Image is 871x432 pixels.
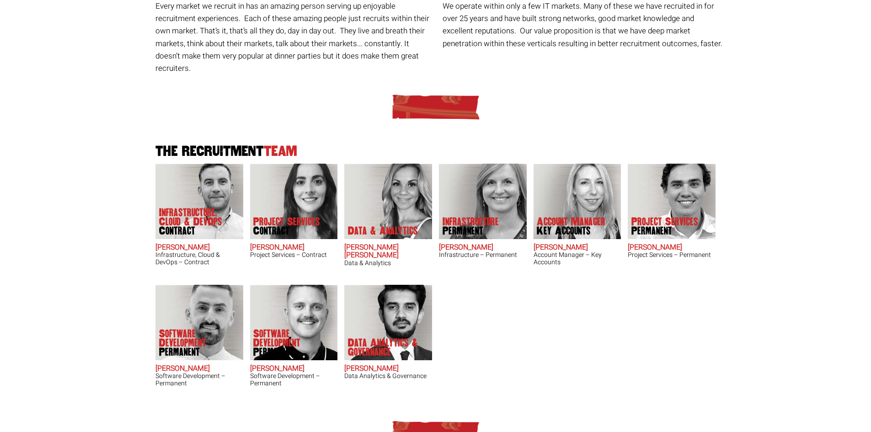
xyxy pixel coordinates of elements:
[155,164,243,239] img: Adam Eshet does Infrastructure, Cloud & DevOps Contract
[159,208,232,235] p: Infrastructure, Cloud & DevOps
[344,373,432,379] h3: Data Analytics & Governance
[159,347,232,357] span: Permanent
[439,244,527,252] h2: [PERSON_NAME]
[534,251,621,266] h3: Account Manager – Key Accounts
[250,365,338,373] h2: [PERSON_NAME]
[250,164,337,239] img: Claire Sheerin does Project Services Contract
[534,244,621,252] h2: [PERSON_NAME]
[344,285,432,360] img: Awais Imtiaz does Data Analytics & Governance
[264,144,297,159] span: Team
[537,217,605,235] p: Account Manager
[443,217,499,235] p: Infrastructure
[631,226,698,235] span: Permanent
[250,244,338,252] h2: [PERSON_NAME]
[155,251,243,266] h3: Infrastructure, Cloud & DevOps – Contract
[344,365,432,373] h2: [PERSON_NAME]
[533,164,621,239] img: Frankie Gaffney's our Account Manager Key Accounts
[628,164,716,239] img: Sam McKay does Project Services Permanent
[159,226,232,235] span: Contract
[155,244,243,252] h2: [PERSON_NAME]
[628,244,716,252] h2: [PERSON_NAME]
[250,373,338,387] h3: Software Development – Permanent
[152,144,719,159] h2: The Recruitment
[439,164,527,239] img: Amanda Evans's Our Infrastructure Permanent
[721,38,722,49] span: .
[439,251,527,258] h3: Infrastructure – Permanent
[348,338,421,357] p: Data Analytics & Governance
[253,347,326,357] span: Permanent
[628,251,716,258] h3: Project Services – Permanent
[253,329,326,357] p: Software Development
[155,285,243,360] img: Liam Cox does Software Development Permanent
[250,251,338,258] h3: Project Services – Contract
[443,226,499,235] span: Permanent
[631,217,698,235] p: Project Services
[159,329,232,357] p: Software Development
[253,226,320,235] span: Contract
[253,217,320,235] p: Project Services
[344,244,432,260] h2: [PERSON_NAME] [PERSON_NAME]
[537,226,605,235] span: Key Accounts
[155,365,243,373] h2: [PERSON_NAME]
[348,226,418,235] p: Data & Analytics
[344,164,432,239] img: Anna-Maria Julie does Data & Analytics
[250,285,337,360] img: Sam Williamson does Software Development Permanent
[344,260,432,267] h3: Data & Analytics
[155,373,243,387] h3: Software Development – Permanent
